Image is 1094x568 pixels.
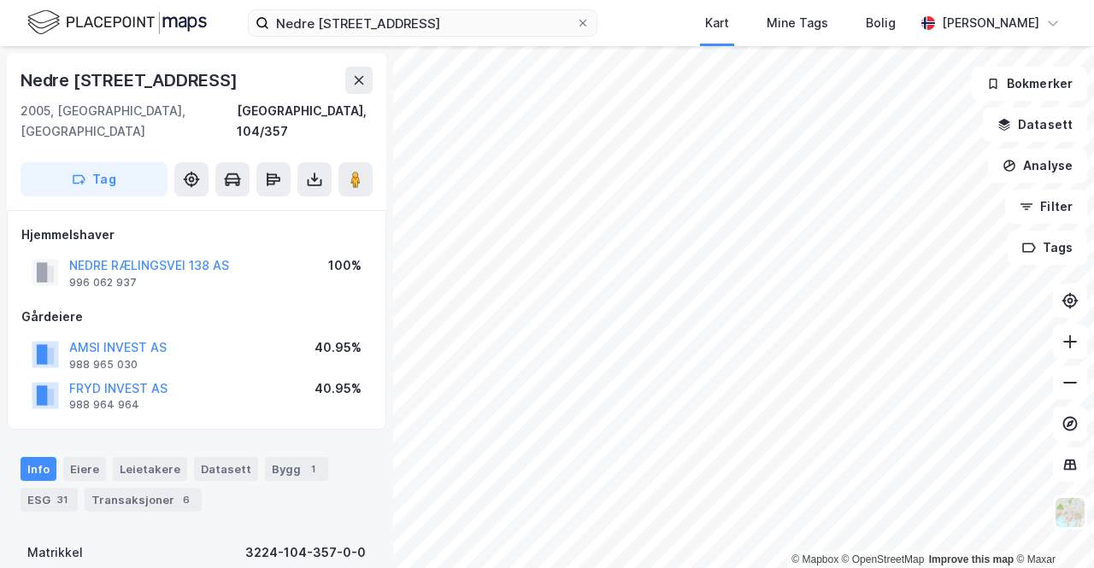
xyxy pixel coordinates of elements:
[21,101,237,142] div: 2005, [GEOGRAPHIC_DATA], [GEOGRAPHIC_DATA]
[1008,231,1087,265] button: Tags
[69,398,139,412] div: 988 964 964
[21,162,168,196] button: Tag
[929,553,1014,565] a: Improve this map
[1009,486,1094,568] iframe: Chat Widget
[69,276,137,290] div: 996 062 937
[1005,190,1087,224] button: Filter
[842,553,925,565] a: OpenStreetMap
[269,10,576,36] input: Søk på adresse, matrikkel, gårdeiere, leietakere eller personer
[866,13,896,33] div: Bolig
[265,457,328,481] div: Bygg
[113,457,187,481] div: Leietakere
[791,553,838,565] a: Mapbox
[245,542,366,563] div: 3224-104-357-0-0
[21,457,56,481] div: Info
[315,337,362,358] div: 40.95%
[988,149,1087,183] button: Analyse
[21,307,372,327] div: Gårdeiere
[983,108,1087,142] button: Datasett
[27,8,207,38] img: logo.f888ab2527a4732fd821a326f86c7f29.svg
[54,491,71,508] div: 31
[63,457,106,481] div: Eiere
[21,67,241,94] div: Nedre [STREET_ADDRESS]
[21,488,78,512] div: ESG
[304,460,321,477] div: 1
[85,488,202,512] div: Transaksjoner
[69,358,138,372] div: 988 965 030
[328,255,362,276] div: 100%
[27,542,83,563] div: Matrikkel
[237,101,373,142] div: [GEOGRAPHIC_DATA], 104/357
[178,491,195,508] div: 6
[972,67,1087,101] button: Bokmerker
[767,13,828,33] div: Mine Tags
[705,13,729,33] div: Kart
[315,378,362,399] div: 40.95%
[21,225,372,245] div: Hjemmelshaver
[942,13,1039,33] div: [PERSON_NAME]
[194,457,258,481] div: Datasett
[1009,486,1094,568] div: Kontrollprogram for chat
